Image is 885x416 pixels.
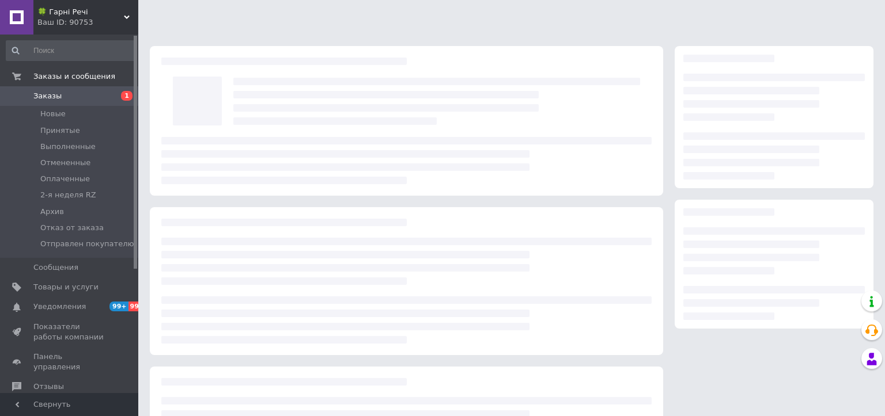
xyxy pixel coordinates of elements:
span: 99+ [109,301,128,311]
span: 2-я неделя RZ [40,190,96,200]
span: Выполненные [40,142,96,152]
span: Отмененные [40,158,90,168]
span: Заказы [33,91,62,101]
span: Принятые [40,125,80,136]
span: Сообщения [33,262,78,273]
span: Заказы и сообщения [33,71,115,82]
span: Панель управления [33,352,107,372]
span: Товары и услуги [33,282,99,292]
div: Ваш ID: 90753 [37,17,138,28]
span: Отправлен покупателю [40,239,134,249]
input: Поиск [6,40,136,61]
span: Показатели работы компании [33,322,107,342]
span: 🍀 Гарні Речі [37,7,124,17]
span: Оплаченные [40,174,90,184]
span: Уведомления [33,301,86,312]
span: Отказ от заказа [40,223,104,233]
span: Архив [40,207,64,217]
span: 1 [121,91,133,101]
span: Новые [40,109,66,119]
span: 99+ [128,301,147,311]
span: Отзывы [33,381,64,392]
